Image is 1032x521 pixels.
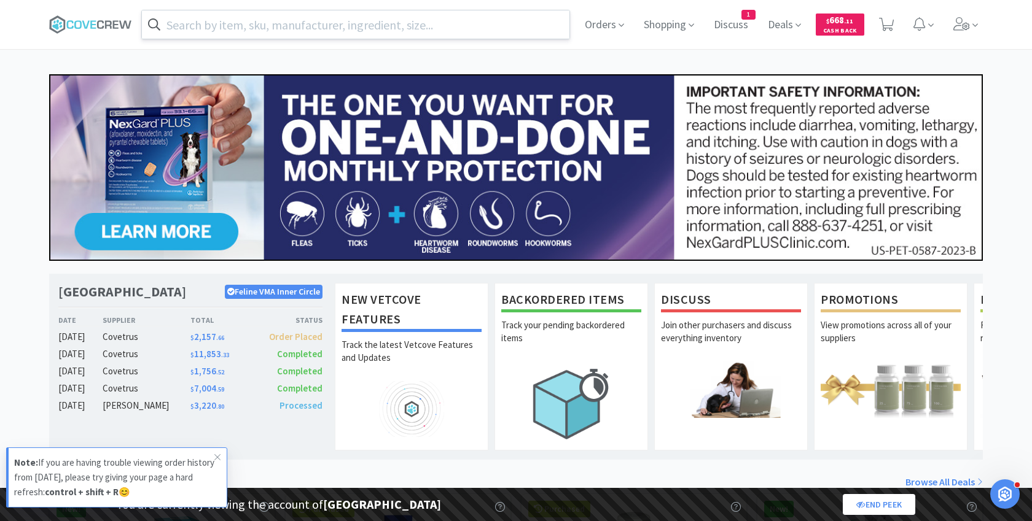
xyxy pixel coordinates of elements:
p: Track your pending backordered items [501,318,641,361]
input: Search by item, sku, manufacturer, ingredient, size... [142,10,569,39]
a: $668.11Cash Back [816,8,864,41]
span: $ [190,351,194,359]
span: 2,157 [190,331,224,342]
img: 24562ba5414042f391a945fa418716b7_350.jpg [49,74,983,261]
h1: Promotions [821,290,961,312]
strong: control + shift + R [45,486,119,498]
h1: New Vetcove Features [342,290,482,332]
img: hero_discuss.png [661,361,801,417]
span: 668 [826,14,853,26]
a: End Peek [843,494,915,515]
span: . 33 [221,351,229,359]
a: PromotionsView promotions across all of your suppliers [814,283,968,450]
a: Browse All Deals [905,474,983,490]
div: Supplier [103,314,190,326]
p: You are currently viewing the account of [117,495,441,514]
a: [DATE]Covetrus$2,157.66Order Placed [58,330,322,344]
div: Covetrus [103,330,190,344]
span: . 11 [844,17,853,25]
div: [PERSON_NAME] [103,398,190,413]
h1: [GEOGRAPHIC_DATA] [58,283,186,301]
span: . 80 [216,403,224,411]
div: [DATE] [58,364,103,379]
div: Covetrus [103,347,190,361]
h1: Discuss [661,290,801,312]
span: $ [190,385,194,393]
a: New Vetcove FeaturesTrack the latest Vetcove Features and Updates [335,283,488,450]
img: hero_feature_roadmap.png [342,381,482,437]
a: [DATE]Covetrus$11,853.33Completed [58,347,322,361]
a: Backordered ItemsTrack your pending backordered items [495,283,648,450]
h1: Backordered Items [501,290,641,312]
span: . 52 [216,368,224,376]
p: If you are having trouble viewing order history from [DATE], please try giving your page a hard r... [14,455,214,500]
div: Covetrus [103,364,190,379]
div: [DATE] [58,330,103,344]
div: [DATE] [58,398,103,413]
span: Completed [277,348,322,360]
p: Join other purchasers and discuss everything inventory [661,318,801,361]
a: [DATE]Covetrus$7,004.59Completed [58,381,322,396]
span: 3,220 [190,399,224,411]
span: 1,756 [190,365,224,377]
span: . 66 [216,334,224,342]
div: Total [190,314,257,326]
div: Date [58,314,103,326]
p: View promotions across all of your suppliers [821,318,961,361]
strong: [GEOGRAPHIC_DATA] [323,496,441,512]
span: 7,004 [190,382,224,394]
div: [DATE] [58,381,103,396]
span: Completed [277,382,322,394]
span: $ [190,368,194,376]
div: [DATE] [58,347,103,361]
a: [DATE][PERSON_NAME]$3,220.80Processed [58,398,322,413]
div: Covetrus [103,381,190,396]
span: 1 [742,10,755,19]
span: Order Placed [269,331,322,342]
img: hero_backorders.png [501,361,641,446]
span: Cash Back [823,28,857,36]
a: [DATE]Covetrus$1,756.52Completed [58,364,322,379]
p: Feline VMA Inner Circle [225,285,322,298]
span: Completed [277,365,322,377]
span: $ [190,403,194,411]
a: Discuss1 [709,20,753,31]
strong: Note: [14,457,38,468]
a: DiscussJoin other purchasers and discuss everything inventory [654,283,808,450]
span: $ [826,17,829,25]
p: Track the latest Vetcove Features and Updates [342,338,482,381]
span: . 59 [216,385,224,393]
iframe: Intercom live chat [990,479,1020,509]
span: 11,853 [190,348,229,360]
div: Status [256,314,322,326]
img: hero_promotions.png [821,361,961,417]
span: Processed [279,399,322,411]
span: $ [190,334,194,342]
